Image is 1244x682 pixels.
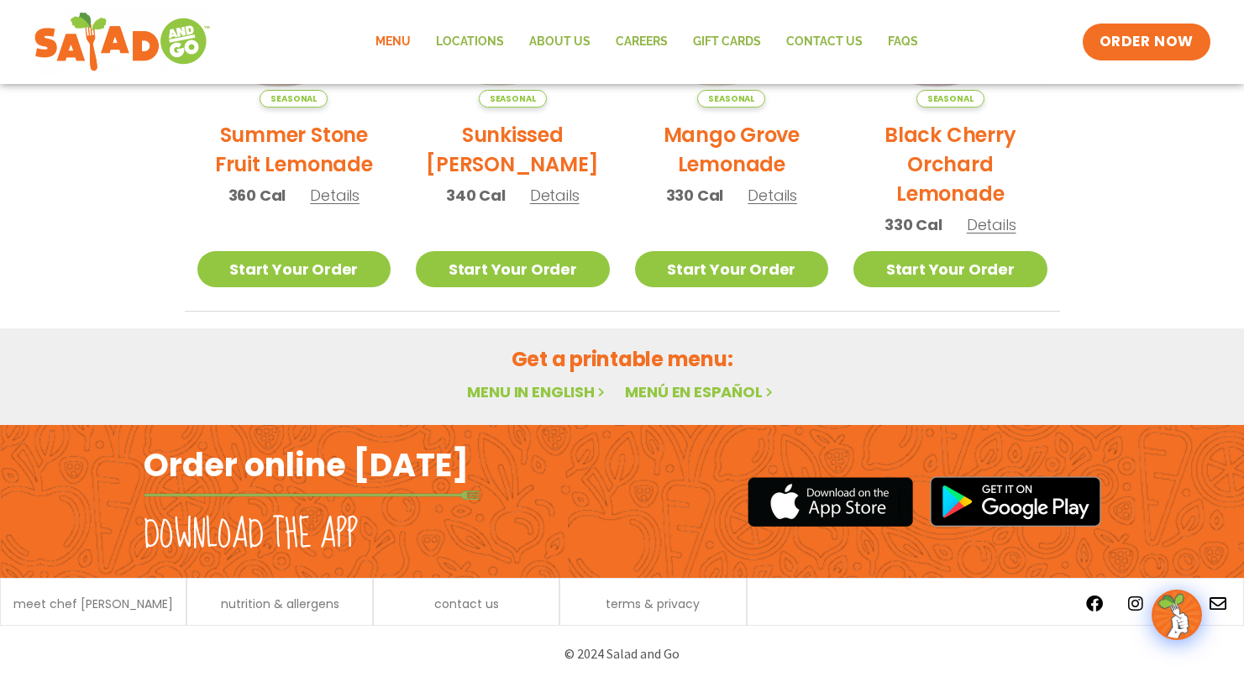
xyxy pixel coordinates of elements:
[606,598,700,610] a: terms & privacy
[34,8,211,76] img: new-SAG-logo-768×292
[697,90,765,108] span: Seasonal
[310,185,360,206] span: Details
[635,120,829,179] h2: Mango Grove Lemonade
[967,214,1016,235] span: Details
[228,184,286,207] span: 360 Cal
[197,251,391,287] a: Start Your Order
[363,23,423,61] a: Menu
[1100,32,1194,52] span: ORDER NOW
[1153,591,1200,638] img: wpChatIcon
[13,598,173,610] a: meet chef [PERSON_NAME]
[603,23,680,61] a: Careers
[467,381,608,402] a: Menu in English
[144,511,358,559] h2: Download the app
[517,23,603,61] a: About Us
[875,23,931,61] a: FAQs
[185,344,1060,374] h2: Get a printable menu:
[853,251,1047,287] a: Start Your Order
[144,491,480,500] img: fork
[666,184,724,207] span: 330 Cal
[479,90,547,108] span: Seasonal
[152,643,1093,665] p: © 2024 Salad and Go
[625,381,776,402] a: Menú en español
[260,90,328,108] span: Seasonal
[416,251,610,287] a: Start Your Order
[930,476,1101,527] img: google_play
[635,251,829,287] a: Start Your Order
[363,23,931,61] nav: Menu
[916,90,984,108] span: Seasonal
[197,120,391,179] h2: Summer Stone Fruit Lemonade
[423,23,517,61] a: Locations
[1083,24,1210,60] a: ORDER NOW
[748,185,797,206] span: Details
[221,598,339,610] a: nutrition & allergens
[774,23,875,61] a: Contact Us
[680,23,774,61] a: GIFT CARDS
[416,120,610,179] h2: Sunkissed [PERSON_NAME]
[434,598,499,610] a: contact us
[748,475,913,529] img: appstore
[530,185,580,206] span: Details
[446,184,506,207] span: 340 Cal
[884,213,942,236] span: 330 Cal
[144,444,469,485] h2: Order online [DATE]
[853,120,1047,208] h2: Black Cherry Orchard Lemonade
